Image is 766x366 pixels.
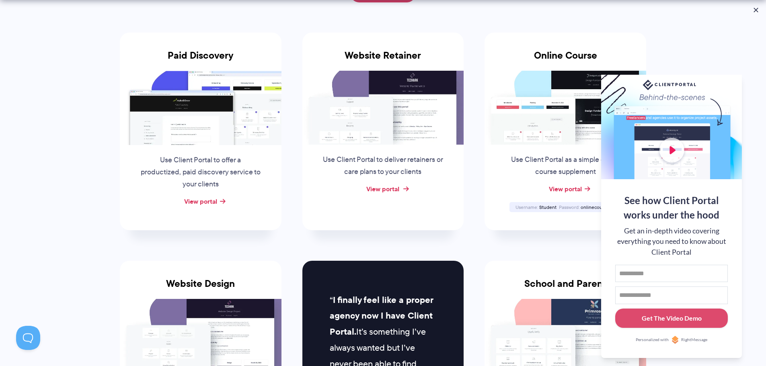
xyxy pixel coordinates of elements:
div: See how Client Portal works under the hood [615,193,728,222]
div: Get an in-depth video covering everything you need to know about Client Portal [615,226,728,258]
div: Get The Video Demo [642,313,702,323]
span: Personalized with [636,337,669,343]
h3: Website Retainer [302,50,464,71]
p: Use Client Portal as a simple online course supplement [504,154,626,178]
span: Password [559,204,579,211]
iframe: Toggle Customer Support [16,326,40,350]
p: Use Client Portal to offer a productized, paid discovery service to your clients [140,154,262,190]
a: Personalized withRightMessage [615,336,728,344]
button: Get The Video Demo [615,309,728,328]
p: Use Client Portal to deliver retainers or care plans to your clients [322,154,444,178]
a: View portal [184,196,217,206]
a: View portal [549,184,582,194]
span: Student [539,204,557,211]
span: onlinecourse123 [581,204,615,211]
h3: School and Parent [485,278,646,299]
a: View portal [366,184,399,194]
strong: I finally feel like a proper agency now I have Client Portal. [330,293,433,339]
h3: Website Design [120,278,281,299]
h3: Paid Discovery [120,50,281,71]
span: Username [515,204,538,211]
span: RightMessage [681,337,707,343]
h3: Online Course [485,50,646,71]
img: Personalized with RightMessage [671,336,679,344]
